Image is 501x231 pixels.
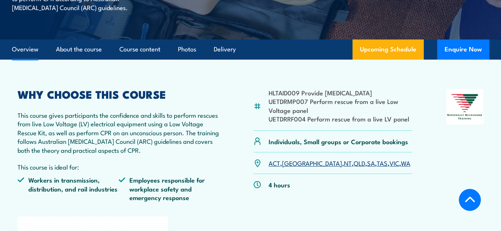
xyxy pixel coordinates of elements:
p: This course is ideal for: [18,162,220,171]
li: Workers in transmission, distribution, and rail industries [18,175,119,202]
a: [GEOGRAPHIC_DATA] [282,158,342,167]
a: QLD [354,158,365,167]
button: Enquire Now [437,39,489,60]
p: 4 hours [269,180,290,189]
a: SA [367,158,375,167]
a: WA [401,158,410,167]
a: Photos [178,39,196,59]
li: HLTAID009 Provide [MEDICAL_DATA] [269,88,412,97]
li: UETDRMP007 Perform rescue from a live Low Voltage panel [269,97,412,114]
a: TAS [377,158,388,167]
a: Course content [119,39,160,59]
a: Overview [12,39,38,59]
a: About the course [56,39,102,59]
a: Upcoming Schedule [353,39,424,60]
li: Employees responsible for workplace safety and emergency response [119,175,220,202]
li: UETDRRF004 Perform rescue from a live LV panel [269,114,412,123]
h2: WHY CHOOSE THIS COURSE [18,89,220,99]
a: NT [344,158,352,167]
p: , , , , , , , [269,159,410,167]
a: Delivery [214,39,236,59]
p: Individuals, Small groups or Corporate bookings [269,137,408,146]
a: ACT [269,158,280,167]
img: Nationally Recognised Training logo. [446,89,483,124]
a: VIC [389,158,399,167]
p: This course gives participants the confidence and skills to perform rescues from live Low Voltage... [18,111,220,154]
